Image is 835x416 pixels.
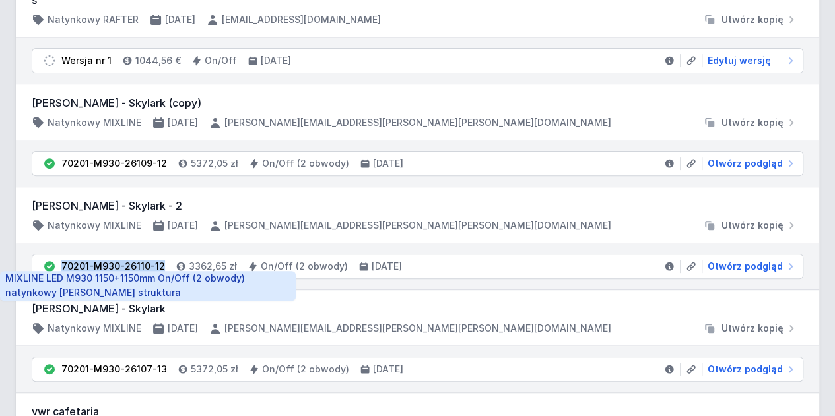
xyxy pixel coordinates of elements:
[168,322,198,335] h4: [DATE]
[32,95,803,111] h3: [PERSON_NAME] - Skylark (copy)
[372,260,402,273] h4: [DATE]
[168,219,198,232] h4: [DATE]
[189,260,237,273] h4: 3362,65 zł
[261,260,348,273] h4: On/Off (2 obwody)
[135,54,181,67] h4: 1044,56 €
[32,301,803,316] h3: [PERSON_NAME] - Skylark
[48,322,141,335] h4: Natynkowy MIXLINE
[32,198,803,214] h3: [PERSON_NAME] - Skylark - 2
[43,54,56,67] img: draft.svg
[61,260,165,273] div: 70201-M930-26110-12
[708,363,783,376] span: Otwórz podgląd
[61,54,112,67] div: Wersja nr 1
[702,260,797,273] a: Otwórz podgląd
[721,116,784,129] span: Utwórz kopię
[48,13,139,26] h4: Natynkowy RAFTER
[61,157,167,170] div: 70201-M930-26109-12
[191,363,238,376] h4: 5372,05 zł
[702,363,797,376] a: Otwórz podgląd
[224,322,611,335] h4: [PERSON_NAME][EMAIL_ADDRESS][PERSON_NAME][PERSON_NAME][DOMAIN_NAME]
[61,363,167,376] div: 70201-M930-26107-13
[191,157,238,170] h4: 5372,05 zł
[698,219,803,232] button: Utwórz kopię
[261,54,291,67] h4: [DATE]
[222,13,381,26] h4: [EMAIL_ADDRESS][DOMAIN_NAME]
[373,157,403,170] h4: [DATE]
[224,219,611,232] h4: [PERSON_NAME][EMAIL_ADDRESS][PERSON_NAME][PERSON_NAME][DOMAIN_NAME]
[698,322,803,335] button: Utwórz kopię
[708,157,783,170] span: Otwórz podgląd
[721,219,784,232] span: Utwórz kopię
[698,13,803,26] button: Utwórz kopię
[721,322,784,335] span: Utwórz kopię
[48,116,141,129] h4: Natynkowy MIXLINE
[708,54,771,67] span: Edytuj wersję
[224,116,611,129] h4: [PERSON_NAME][EMAIL_ADDRESS][PERSON_NAME][PERSON_NAME][DOMAIN_NAME]
[702,157,797,170] a: Otwórz podgląd
[702,54,797,67] a: Edytuj wersję
[262,363,349,376] h4: On/Off (2 obwody)
[262,157,349,170] h4: On/Off (2 obwody)
[721,13,784,26] span: Utwórz kopię
[165,13,195,26] h4: [DATE]
[708,260,783,273] span: Otwórz podgląd
[373,363,403,376] h4: [DATE]
[168,116,198,129] h4: [DATE]
[205,54,237,67] h4: On/Off
[48,219,141,232] h4: Natynkowy MIXLINE
[698,116,803,129] button: Utwórz kopię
